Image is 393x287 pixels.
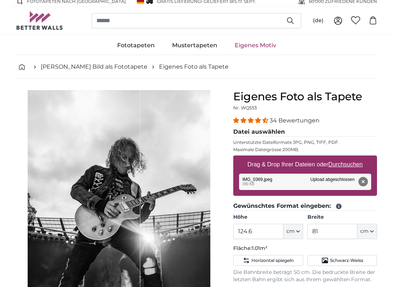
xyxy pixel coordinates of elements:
[108,36,163,55] a: Fototapeten
[159,62,229,71] a: Eigenes Foto als Tapete
[286,228,295,235] span: cm
[283,224,303,239] button: cm
[233,117,270,124] span: 4.32 stars
[252,245,267,252] span: 1.01m²
[226,36,285,55] a: Eigenes Motiv
[233,255,303,266] button: Horizontal spiegeln
[330,258,363,264] span: Schwarz-Weiss
[233,105,257,111] span: Nr. WQ553
[233,140,377,146] p: Unterstützte Dateiformate JPG, PNG, TIFF, PDF.
[307,15,329,28] button: (de)
[16,55,377,79] nav: breadcrumbs
[233,214,303,221] label: Höhe
[307,255,377,266] button: Schwarz-Weiss
[233,90,377,104] h1: Eigenes Foto als Tapete
[163,36,226,55] a: Mustertapeten
[233,245,377,252] p: Fläche:
[307,214,377,221] label: Breite
[360,228,369,235] span: cm
[245,158,366,172] label: Drag & Drop Ihrer Dateien oder
[233,147,377,153] p: Maximale Dateigrösse 200MB.
[16,12,63,30] img: Betterwalls
[233,269,377,284] p: Die Bahnbreite beträgt 50 cm. Die bedruckte Breite der letzten Bahn ergibt sich aus Ihrem gewählt...
[357,224,377,239] button: cm
[233,128,377,137] legend: Datei auswählen
[233,202,377,211] legend: Gewünschtes Format eingeben:
[41,62,147,71] a: [PERSON_NAME] Bild als Fototapete
[270,117,319,124] span: 34 Bewertungen
[251,258,294,264] span: Horizontal spiegeln
[329,162,363,168] u: Durchsuchen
